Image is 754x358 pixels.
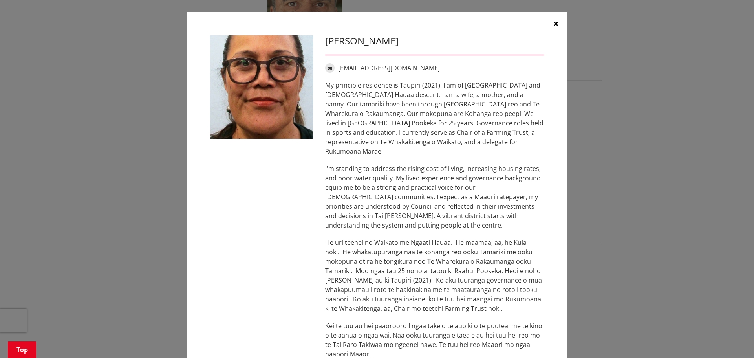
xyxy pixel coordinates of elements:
a: Top [8,341,36,358]
p: He uri teenei no Waikato me Ngaati Hauaa. He maamaa, aa, he Kuia hoki. He whakatupuranga naa te k... [325,238,544,313]
p: I'm standing to address the rising cost of living, increasing housing rates, and poor water quali... [325,164,544,230]
a: [EMAIL_ADDRESS][DOMAIN_NAME] [338,64,440,72]
iframe: Messenger Launcher [718,325,746,353]
img: WO-W-RA__DIXON-HARRIS_E__sDJF2 [210,35,313,139]
p: My principle residence is Taupiri (2021). I am of [GEOGRAPHIC_DATA] and [DEMOGRAPHIC_DATA] Hauaa ... [325,81,544,156]
h3: [PERSON_NAME] [325,35,544,47]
